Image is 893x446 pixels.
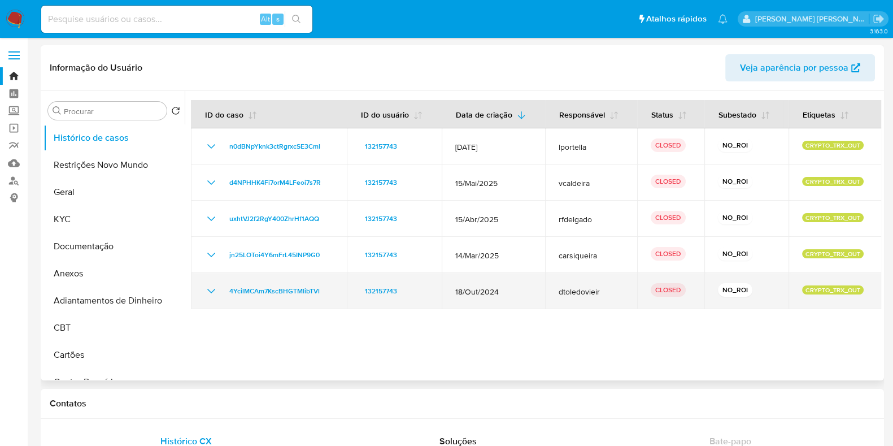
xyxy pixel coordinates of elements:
button: Geral [43,179,185,206]
p: danilo.toledo@mercadolivre.com [755,14,869,24]
button: Veja aparência por pessoa [725,54,875,81]
button: Contas Bancárias [43,369,185,396]
span: s [276,14,280,24]
button: Adiantamentos de Dinheiro [43,287,185,314]
button: Restrições Novo Mundo [43,151,185,179]
a: Notificações [718,14,728,24]
button: Cartões [43,341,185,369]
input: Procurar [64,106,162,116]
button: Histórico de casos [43,124,185,151]
span: Veja aparência por pessoa [740,54,848,81]
h1: Informação do Usuário [50,62,142,73]
button: KYC [43,206,185,233]
span: Atalhos rápidos [646,13,707,25]
button: CBT [43,314,185,341]
span: Alt [261,14,270,24]
button: Retornar ao pedido padrão [171,106,180,119]
button: Documentação [43,233,185,260]
input: Pesquise usuários ou casos... [41,12,312,27]
button: Procurar [53,106,62,115]
h1: Contatos [50,398,875,409]
button: Anexos [43,260,185,287]
a: Sair [873,13,885,25]
button: search-icon [285,11,308,27]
